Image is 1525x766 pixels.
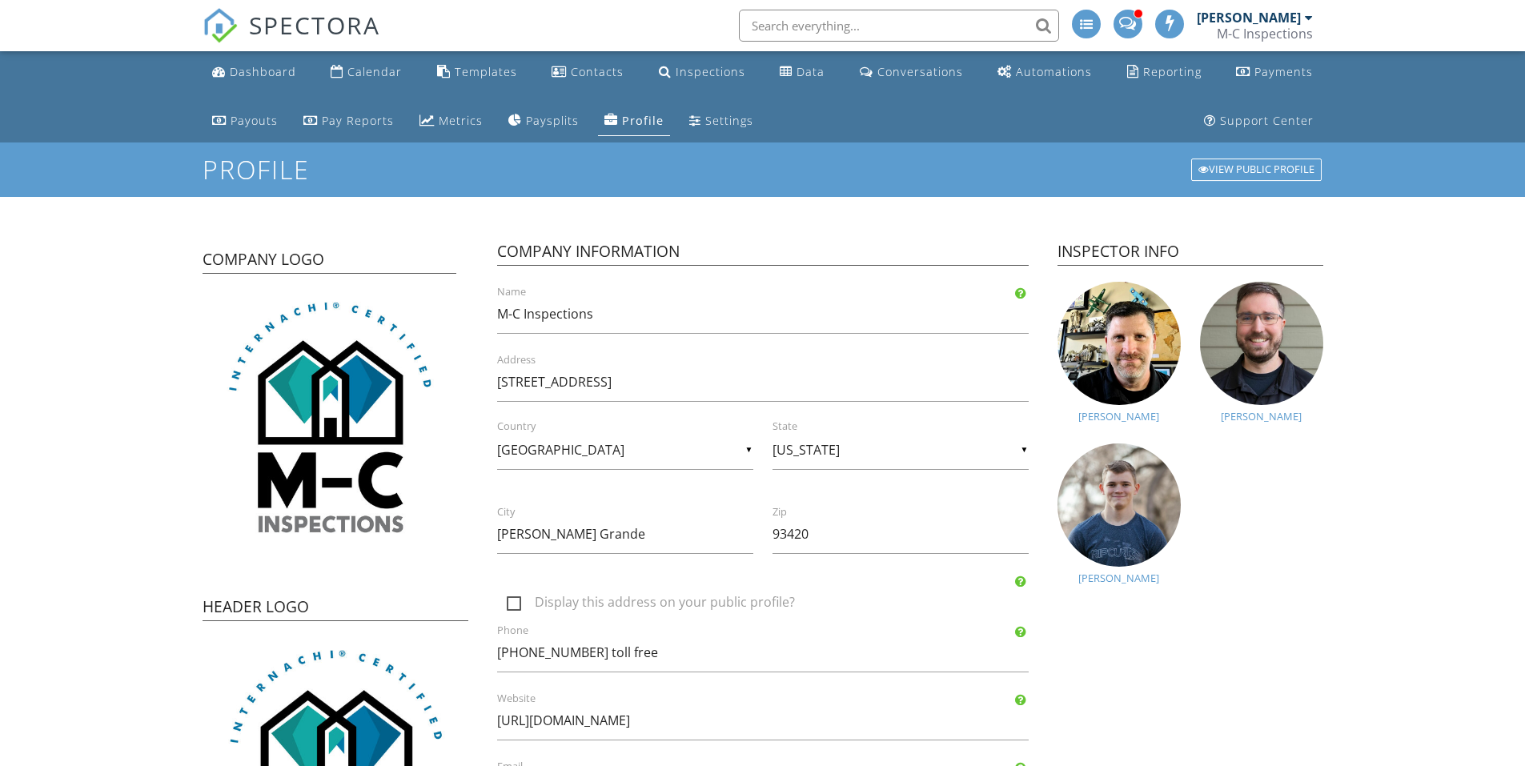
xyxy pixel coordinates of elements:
[1200,282,1323,405] a: [PERSON_NAME]
[1143,64,1202,79] div: Reporting
[347,64,402,79] div: Calendar
[1121,58,1208,87] a: Reporting
[622,113,664,128] div: Profile
[203,290,456,543] img: MC-logo_1.jpg
[230,64,296,79] div: Dashboard
[991,58,1098,87] a: Automations (Advanced)
[676,64,745,79] div: Inspections
[652,58,752,87] a: Inspections
[497,241,1029,267] h4: Company Information
[455,64,517,79] div: Templates
[439,113,483,128] div: Metrics
[1198,106,1320,136] a: Support Center
[1057,443,1181,567] a: [PERSON_NAME]
[206,106,284,136] a: Payouts
[1191,158,1322,181] div: View Public Profile
[497,419,773,434] label: Country
[297,106,400,136] a: Pay Reports
[1230,58,1319,87] a: Payments
[1057,571,1181,584] div: [PERSON_NAME]
[206,58,303,87] a: Dashboard
[497,701,1029,740] input: https://www.spectora.com
[1057,282,1181,405] a: [PERSON_NAME]
[773,419,1048,434] label: State
[1190,157,1323,182] a: View Public Profile
[413,106,489,136] a: Metrics
[1217,26,1313,42] div: M-C Inspections
[249,8,380,42] span: SPECTORA
[1200,410,1323,423] div: [PERSON_NAME]
[739,10,1059,42] input: Search everything...
[877,64,963,79] div: Conversations
[203,596,468,622] h4: Header Logo
[545,58,630,87] a: Contacts
[773,58,831,87] a: Data
[203,22,380,55] a: SPECTORA
[526,113,579,128] div: Paysplits
[431,58,524,87] a: Templates
[324,58,408,87] a: Calendar
[507,595,1038,615] label: Display this address on your public profile?
[1220,113,1314,128] div: Support Center
[683,106,760,136] a: Settings
[1057,410,1181,423] div: [PERSON_NAME]
[598,106,670,136] a: Company Profile
[1254,64,1313,79] div: Payments
[322,113,394,128] div: Pay Reports
[502,106,585,136] a: Paysplits
[797,64,825,79] div: Data
[1016,64,1092,79] div: Automations
[1057,282,1181,405] img: matt.jpg
[853,58,969,87] a: Conversations
[203,155,1323,183] h1: Profile
[1197,10,1301,26] div: [PERSON_NAME]
[231,113,278,128] div: Payouts
[705,113,753,128] div: Settings
[1057,443,1181,567] img: 578cantrell.jpg
[203,249,456,275] h4: Company Logo
[1057,241,1323,267] h4: Inspector Info
[571,64,624,79] div: Contacts
[1200,282,1323,405] img: kyle_jacobson.jpg
[203,8,238,43] img: The Best Home Inspection Software - Spectora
